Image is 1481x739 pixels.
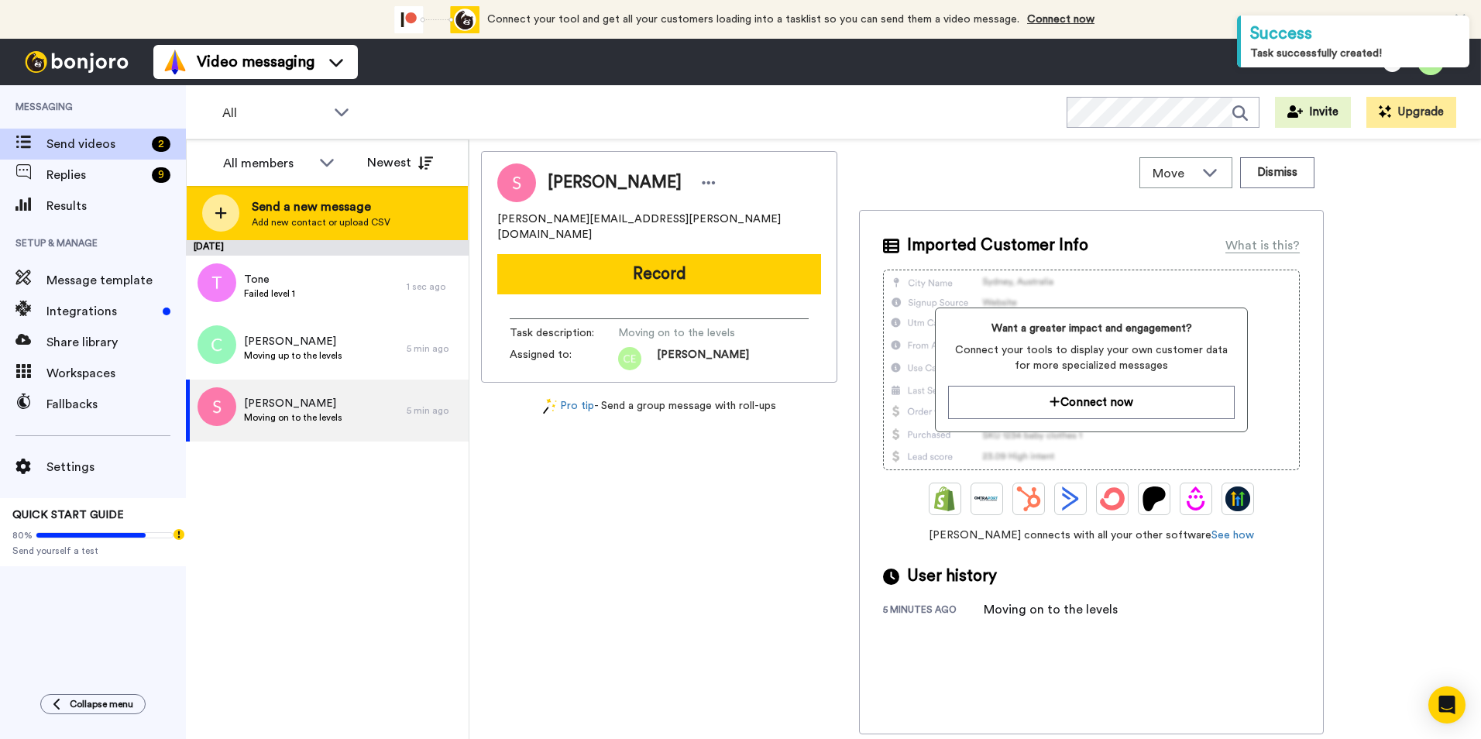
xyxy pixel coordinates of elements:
div: animation [394,6,479,33]
span: Video messaging [197,51,314,73]
img: GoHighLevel [1225,486,1250,511]
button: Upgrade [1366,97,1456,128]
button: Connect now [948,386,1234,419]
div: 5 min ago [407,404,461,417]
img: s.png [198,387,236,426]
button: Dismiss [1240,157,1314,188]
span: Tone [244,272,295,287]
span: Want a greater impact and engagement? [948,321,1234,336]
span: Connect your tools to display your own customer data for more specialized messages [948,342,1234,373]
a: Pro tip [543,398,594,414]
span: Send videos [46,135,146,153]
a: Connect now [1027,14,1094,25]
div: Open Intercom Messenger [1428,686,1466,724]
span: [PERSON_NAME][EMAIL_ADDRESS][PERSON_NAME][DOMAIN_NAME] [497,211,821,242]
div: Success [1250,22,1460,46]
span: Workspaces [46,364,186,383]
div: Moving on to the levels [984,600,1118,619]
span: Collapse menu [70,698,133,710]
span: Assigned to: [510,347,618,370]
span: Failed level 1 [244,287,295,300]
button: Invite [1275,97,1351,128]
span: Moving up to the levels [244,349,342,362]
div: 5 minutes ago [883,603,984,619]
img: Ontraport [974,486,999,511]
img: magic-wand.svg [543,398,557,414]
a: See how [1211,530,1254,541]
span: Imported Customer Info [907,234,1088,257]
span: User history [907,565,997,588]
span: Settings [46,458,186,476]
img: c.png [198,325,236,364]
img: ActiveCampaign [1058,486,1083,511]
span: [PERSON_NAME] [657,347,749,370]
span: [PERSON_NAME] [548,171,682,194]
div: 2 [152,136,170,152]
button: Record [497,254,821,294]
img: Drip [1184,486,1208,511]
span: Move [1153,164,1194,183]
span: Send yourself a test [12,545,174,557]
span: [PERSON_NAME] [244,396,342,411]
span: Replies [46,166,146,184]
img: vm-color.svg [163,50,187,74]
img: Patreon [1142,486,1167,511]
div: - Send a group message with roll-ups [481,398,837,414]
div: All members [223,154,311,173]
img: ce.png [618,347,641,370]
div: 5 min ago [407,342,461,355]
button: Collapse menu [40,694,146,714]
div: [DATE] [186,240,469,256]
span: Results [46,197,186,215]
img: Shopify [933,486,957,511]
span: Fallbacks [46,395,186,414]
span: QUICK START GUIDE [12,510,124,521]
span: Share library [46,333,186,352]
div: Task successfully created! [1250,46,1460,61]
span: Task description : [510,325,618,341]
img: ConvertKit [1100,486,1125,511]
img: Hubspot [1016,486,1041,511]
button: Newest [356,147,445,178]
span: Send a new message [252,198,390,216]
img: Image of Stephanie [497,163,536,202]
img: t.png [198,263,236,302]
span: Moving on to the levels [618,325,765,341]
span: [PERSON_NAME] [244,334,342,349]
span: [PERSON_NAME] connects with all your other software [883,528,1300,543]
span: Add new contact or upload CSV [252,216,390,229]
span: 80% [12,529,33,541]
div: 9 [152,167,170,183]
div: 1 sec ago [407,280,461,293]
span: Integrations [46,302,156,321]
img: bj-logo-header-white.svg [19,51,135,73]
div: Tooltip anchor [172,528,186,541]
div: What is this? [1225,236,1300,255]
span: Moving on to the levels [244,411,342,424]
span: All [222,104,326,122]
span: Message template [46,271,186,290]
span: Connect your tool and get all your customers loading into a tasklist so you can send them a video... [487,14,1019,25]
